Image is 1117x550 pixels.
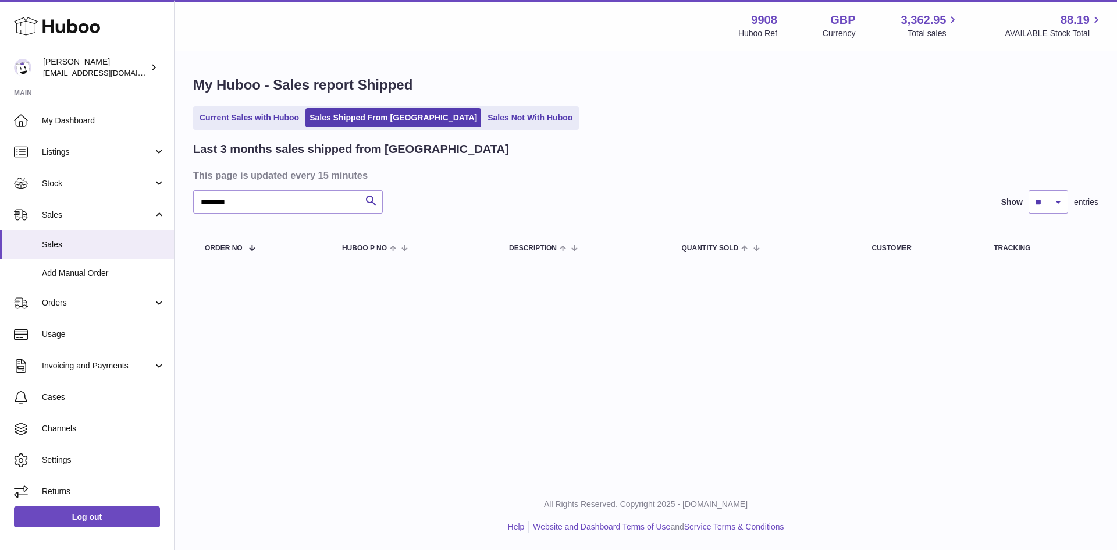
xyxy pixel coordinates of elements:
label: Show [1001,197,1023,208]
span: Channels [42,423,165,434]
span: [EMAIL_ADDRESS][DOMAIN_NAME] [43,68,171,77]
div: Tracking [994,244,1087,252]
span: Usage [42,329,165,340]
strong: GBP [830,12,855,28]
span: entries [1074,197,1098,208]
span: Stock [42,178,153,189]
a: Help [508,522,525,531]
span: 88.19 [1061,12,1090,28]
span: 3,362.95 [901,12,947,28]
span: Settings [42,455,165,466]
a: Current Sales with Huboo [195,108,303,127]
span: Add Manual Order [42,268,165,279]
a: Log out [14,506,160,527]
span: Description [509,244,557,252]
span: Order No [205,244,243,252]
p: All Rights Reserved. Copyright 2025 - [DOMAIN_NAME] [184,499,1108,510]
a: Service Terms & Conditions [684,522,784,531]
span: Sales [42,239,165,250]
a: Sales Not With Huboo [483,108,577,127]
div: Customer [871,244,970,252]
a: 88.19 AVAILABLE Stock Total [1005,12,1103,39]
a: Sales Shipped From [GEOGRAPHIC_DATA] [305,108,481,127]
a: 3,362.95 Total sales [901,12,960,39]
strong: 9908 [751,12,777,28]
div: Huboo Ref [738,28,777,39]
li: and [529,521,784,533]
span: Huboo P no [342,244,387,252]
h2: Last 3 months sales shipped from [GEOGRAPHIC_DATA] [193,141,509,157]
span: Orders [42,297,153,308]
span: Total sales [908,28,959,39]
span: Returns [42,486,165,497]
span: Invoicing and Payments [42,360,153,371]
span: Cases [42,392,165,403]
img: tbcollectables@hotmail.co.uk [14,59,31,76]
div: Currency [823,28,856,39]
span: Listings [42,147,153,158]
span: Quantity Sold [681,244,738,252]
h3: This page is updated every 15 minutes [193,169,1095,182]
span: AVAILABLE Stock Total [1005,28,1103,39]
span: Sales [42,210,153,221]
span: My Dashboard [42,115,165,126]
a: Website and Dashboard Terms of Use [533,522,670,531]
div: [PERSON_NAME] [43,56,148,79]
h1: My Huboo - Sales report Shipped [193,76,1098,94]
